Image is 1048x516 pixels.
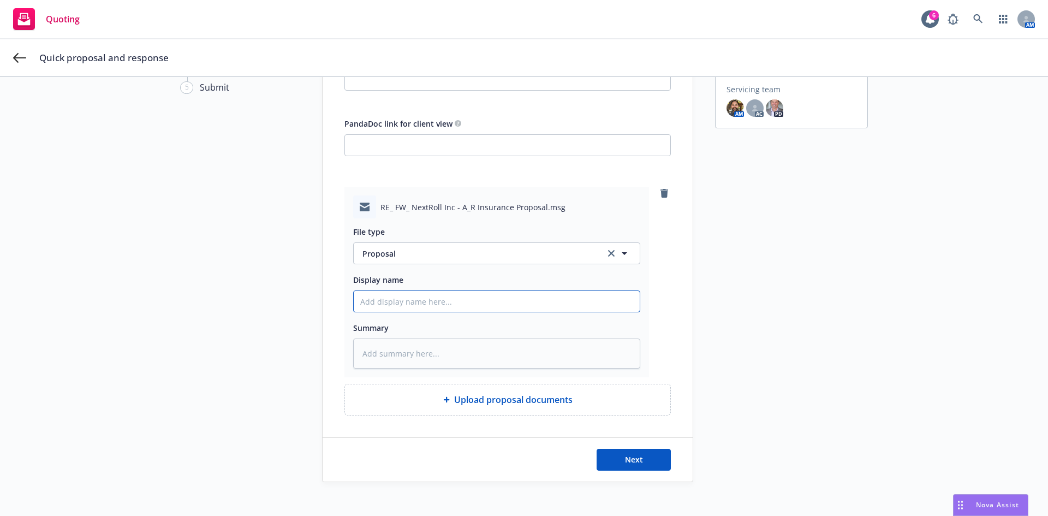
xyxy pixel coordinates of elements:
span: Proposal [362,248,592,259]
div: 6 [929,10,939,20]
a: Quoting [9,4,84,34]
a: Switch app [992,8,1014,30]
span: Quick proposal and response [39,51,169,64]
div: 5 [180,81,193,94]
span: Next [625,454,643,465]
span: RE_ FW_ NextRoll Inc - A_R Insurance Proposal.msg [380,201,565,213]
div: Drag to move [954,495,967,515]
span: photoPD [766,99,783,117]
span: Display name [353,275,403,285]
span: PandaDoc link for client view [344,118,452,129]
button: Nova Assist [953,494,1028,516]
span: Nova Assist [976,500,1019,509]
span: Upload proposal documents [454,393,573,406]
input: Add display name here... [354,291,640,312]
a: Report a Bug [942,8,964,30]
img: photo [727,99,744,117]
a: Search [967,8,989,30]
button: Next [597,449,671,471]
img: photo [766,99,783,117]
button: Proposalclear selection [353,242,640,264]
span: AC [746,99,764,117]
div: Upload proposal documents [344,384,671,416]
span: photoAM [727,99,744,117]
span: Summary [353,323,389,333]
a: clear selection [605,247,618,260]
span: File type [353,227,385,237]
span: Servicing team [727,84,856,95]
a: remove [658,187,671,200]
span: Quoting [46,15,80,23]
div: Submit [200,81,229,94]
